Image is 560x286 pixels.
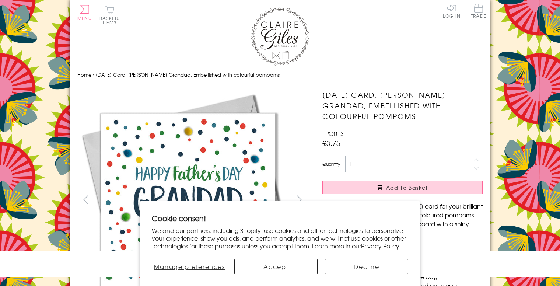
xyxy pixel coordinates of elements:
[386,184,428,191] span: Add to Basket
[93,71,94,78] span: ›
[234,259,318,274] button: Accept
[471,4,486,18] span: Trade
[325,259,408,274] button: Decline
[99,6,120,25] button: Basket0 items
[154,262,225,271] span: Manage preferences
[103,15,120,26] span: 0 items
[77,5,92,20] button: Menu
[77,67,483,83] nav: breadcrumbs
[322,90,483,121] h1: [DATE] Card, [PERSON_NAME] Grandad, Embellished with colourful pompoms
[322,129,344,138] span: FPO013
[308,90,529,280] img: Father's Day Card, Dotty Grandad, Embellished with colourful pompoms
[251,7,309,66] img: Claire Giles Greetings Cards
[443,4,461,18] a: Log In
[77,15,92,21] span: Menu
[322,138,340,148] span: £3.75
[322,161,340,167] label: Quantity
[291,191,308,208] button: next
[152,213,408,223] h2: Cookie consent
[77,191,94,208] button: prev
[471,4,486,20] a: Trade
[77,71,91,78] a: Home
[96,71,280,78] span: [DATE] Card, [PERSON_NAME] Grandad, Embellished with colourful pompoms
[152,227,408,250] p: We and our partners, including Shopify, use cookies and other technologies to personalize your ex...
[322,202,483,237] p: A beautiful [PERSON_NAME] [DATE] card for your brilliant Grandad. Embellished with bright coloure...
[152,259,227,274] button: Manage preferences
[322,181,483,194] button: Add to Basket
[361,241,399,250] a: Privacy Policy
